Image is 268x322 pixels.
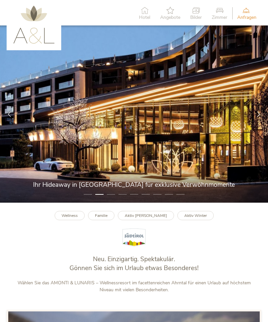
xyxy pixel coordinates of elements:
a: Aktiv Winter [177,211,214,221]
img: AMONTI & LUNARIS Wellnessresort [13,6,55,44]
p: Wählen Sie das AMONTI & LUNARIS – Wellnessresort im facettenreichen Ahrntal für einen Urlaub auf ... [13,279,255,293]
b: Aktiv [PERSON_NAME] [125,213,167,218]
span: Gönnen Sie sich im Urlaub etwas Besonderes! [69,264,199,272]
span: Zimmer [212,15,227,20]
span: Hotel [139,15,150,20]
a: Familie [88,211,114,221]
span: Bilder [190,15,202,20]
b: Aktiv Winter [184,213,207,218]
a: Wellness [55,211,85,221]
span: Angebote [160,15,180,20]
span: Anfragen [237,15,256,20]
img: Südtirol [122,228,146,247]
b: Wellness [62,213,78,218]
span: Neu. Einzigartig. Spektakulär. [93,255,175,263]
b: Familie [95,213,108,218]
a: Aktiv [PERSON_NAME] [118,211,174,221]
